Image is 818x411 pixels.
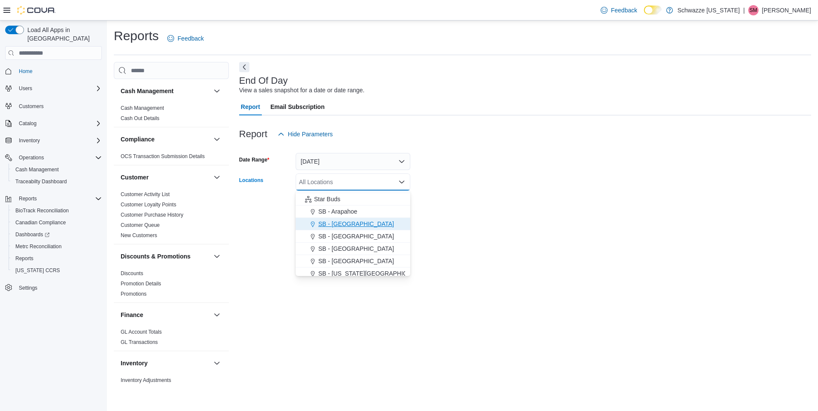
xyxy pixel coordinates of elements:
[2,65,105,77] button: Home
[12,164,102,175] span: Cash Management
[15,219,66,226] span: Canadian Compliance
[296,230,410,243] button: SB - [GEOGRAPHIC_DATA]
[15,153,102,163] span: Operations
[12,164,62,175] a: Cash Management
[15,194,102,204] span: Reports
[121,252,190,261] h3: Discounts & Promotions
[239,62,249,72] button: Next
[318,207,357,216] span: SB - Arapahoe
[762,5,811,15] p: [PERSON_NAME]
[121,212,184,218] a: Customer Purchase History
[9,205,105,217] button: BioTrack Reconciliation
[19,85,32,92] span: Users
[19,137,40,144] span: Inventory
[121,202,176,208] a: Customer Loyalty Points
[114,189,229,244] div: Customer
[121,232,157,238] a: New Customers
[9,217,105,229] button: Canadian Compliance
[296,267,410,280] button: SB - [US_STATE][GEOGRAPHIC_DATA]
[121,232,157,239] span: New Customers
[121,191,170,197] a: Customer Activity List
[15,194,40,204] button: Reports
[12,205,72,216] a: BioTrack Reconciliation
[19,285,37,291] span: Settings
[9,229,105,241] a: Dashboards
[15,166,59,173] span: Cash Management
[15,153,47,163] button: Operations
[314,195,340,203] span: Star Buds
[9,176,105,188] button: Traceabilty Dashboard
[15,255,33,262] span: Reports
[15,282,102,293] span: Settings
[15,267,60,274] span: [US_STATE] CCRS
[121,87,210,95] button: Cash Management
[212,134,222,144] button: Compliance
[9,252,105,264] button: Reports
[15,207,69,214] span: BioTrack Reconciliation
[121,339,158,346] span: GL Transactions
[318,269,427,278] span: SB - [US_STATE][GEOGRAPHIC_DATA]
[121,252,210,261] button: Discounts & Promotions
[2,82,105,94] button: Users
[597,2,640,19] a: Feedback
[12,229,102,240] span: Dashboards
[121,311,210,319] button: Finance
[121,291,147,297] a: Promotions
[212,172,222,182] button: Customer
[15,66,36,76] a: Home
[212,358,222,368] button: Inventory
[318,244,394,253] span: SB - [GEOGRAPHIC_DATA]
[270,98,325,115] span: Email Subscription
[296,153,410,170] button: [DATE]
[644,6,662,15] input: Dark Mode
[15,118,102,129] span: Catalog
[121,153,205,160] span: OCS Transaction Submission Details
[121,387,190,394] span: Inventory by Product Historical
[288,130,333,138] span: Hide Parameters
[121,191,170,198] span: Customer Activity List
[121,311,143,319] h3: Finance
[611,6,637,15] span: Feedback
[9,264,105,276] button: [US_STATE] CCRS
[121,201,176,208] span: Customer Loyalty Points
[15,100,102,111] span: Customers
[2,152,105,164] button: Operations
[239,177,264,184] label: Locations
[121,329,162,335] a: GL Account Totals
[19,120,36,127] span: Catalog
[12,205,102,216] span: BioTrack Reconciliation
[239,129,267,139] h3: Report
[2,135,105,147] button: Inventory
[12,176,70,187] a: Traceabilty Dashboard
[2,282,105,294] button: Settings
[121,115,160,121] a: Cash Out Details
[15,178,67,185] span: Traceabilty Dashboard
[114,103,229,127] div: Cash Management
[9,241,105,252] button: Metrc Reconciliation
[5,62,102,316] nav: Complex example
[12,241,102,252] span: Metrc Reconciliation
[9,164,105,176] button: Cash Management
[121,173,148,182] h3: Customer
[121,281,161,287] a: Promotion Details
[12,265,102,276] span: Washington CCRS
[12,253,102,264] span: Reports
[19,103,44,110] span: Customers
[114,27,159,44] h1: Reports
[750,5,757,15] span: SM
[19,195,37,202] span: Reports
[178,34,204,43] span: Feedback
[15,83,36,94] button: Users
[164,30,207,47] a: Feedback
[212,310,222,320] button: Finance
[748,5,759,15] div: Sarah McDole
[12,253,37,264] a: Reports
[114,151,229,165] div: Compliance
[121,105,164,111] a: Cash Management
[241,98,260,115] span: Report
[12,229,53,240] a: Dashboards
[2,100,105,112] button: Customers
[121,135,154,144] h3: Compliance
[19,154,44,161] span: Operations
